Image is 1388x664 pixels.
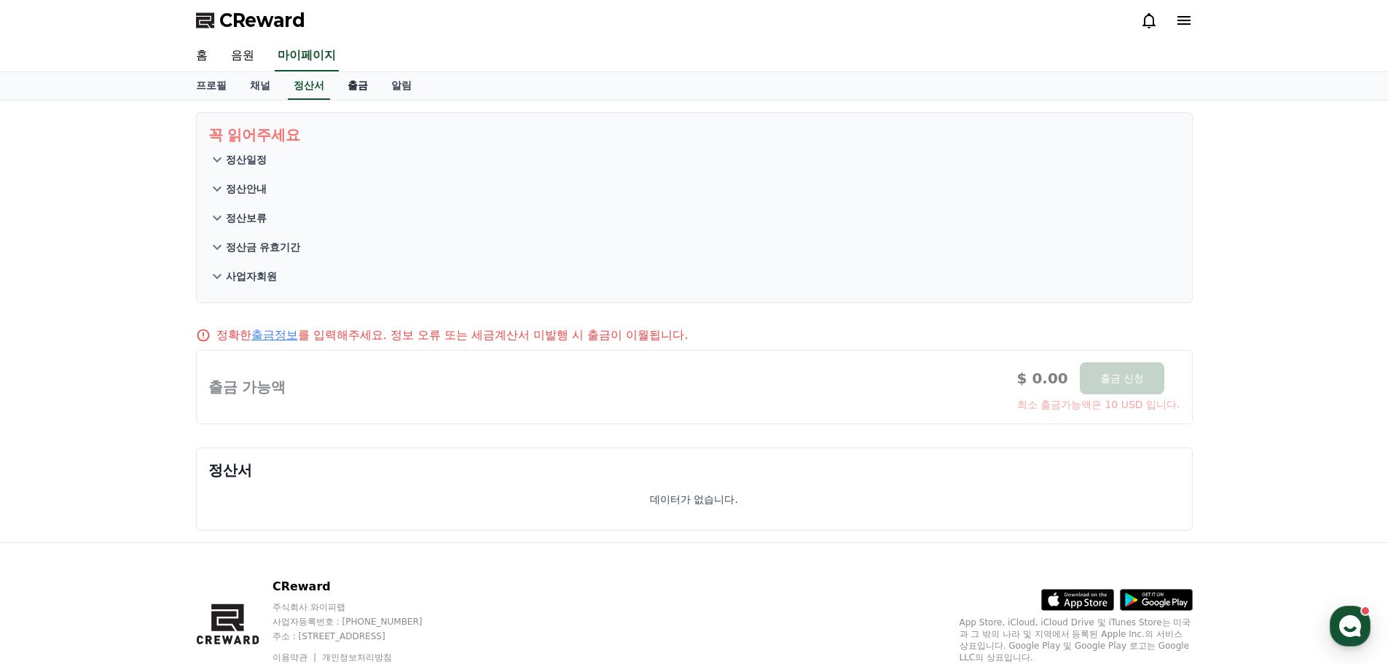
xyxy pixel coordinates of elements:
[96,462,188,499] a: 대화
[272,652,318,663] a: 이용약관
[133,485,151,496] span: 대화
[219,9,305,32] span: CReward
[216,327,689,344] p: 정확한 를 입력해주세요. 정보 오류 또는 세금계산서 미발행 시 출금이 이월됩니다.
[275,41,339,71] a: 마이페이지
[322,652,392,663] a: 개인정보처리방침
[272,578,450,595] p: CReward
[226,152,267,167] p: 정산일정
[226,269,277,284] p: 사업자회원
[251,328,298,342] a: 출금정보
[272,630,450,642] p: 주소 : [STREET_ADDRESS]
[208,262,1180,291] button: 사업자회원
[219,41,266,71] a: 음원
[272,601,450,613] p: 주식회사 와이피랩
[226,240,301,254] p: 정산금 유효기간
[960,617,1193,663] p: App Store, iCloud, iCloud Drive 및 iTunes Store는 미국과 그 밖의 나라 및 지역에서 등록된 Apple Inc.의 서비스 상표입니다. Goo...
[226,211,267,225] p: 정산보류
[238,72,282,100] a: 채널
[226,181,267,196] p: 정산안내
[288,72,330,100] a: 정산서
[336,72,380,100] a: 출금
[184,41,219,71] a: 홈
[225,484,243,496] span: 설정
[46,484,55,496] span: 홈
[188,462,280,499] a: 설정
[208,460,1180,480] p: 정산서
[380,72,423,100] a: 알림
[208,125,1180,145] p: 꼭 읽어주세요
[208,233,1180,262] button: 정산금 유효기간
[208,174,1180,203] button: 정산안내
[208,145,1180,174] button: 정산일정
[272,616,450,628] p: 사업자등록번호 : [PHONE_NUMBER]
[196,9,305,32] a: CReward
[184,72,238,100] a: 프로필
[650,492,738,507] p: 데이터가 없습니다.
[4,462,96,499] a: 홈
[208,203,1180,233] button: 정산보류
